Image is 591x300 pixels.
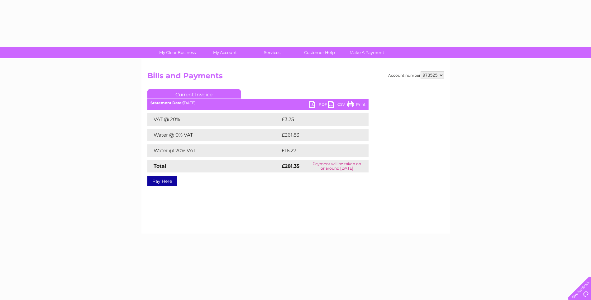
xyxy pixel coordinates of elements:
td: Water @ 20% VAT [147,144,280,157]
strong: Total [154,163,166,169]
a: Current Invoice [147,89,241,99]
a: Customer Help [294,47,345,58]
a: My Account [199,47,250,58]
a: Make A Payment [341,47,393,58]
td: £261.83 [280,129,357,141]
h2: Bills and Payments [147,71,444,83]
a: CSV [328,101,347,110]
div: [DATE] [147,101,369,105]
td: £16.27 [280,144,355,157]
td: Water @ 0% VAT [147,129,280,141]
a: My Clear Business [152,47,203,58]
td: Payment will be taken on or around [DATE] [305,160,368,172]
td: VAT @ 20% [147,113,280,126]
a: Pay Here [147,176,177,186]
td: £3.25 [280,113,354,126]
a: PDF [309,101,328,110]
div: Account number [388,71,444,79]
strong: £281.35 [282,163,299,169]
a: Print [347,101,365,110]
b: Statement Date: [150,100,183,105]
a: Services [246,47,298,58]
